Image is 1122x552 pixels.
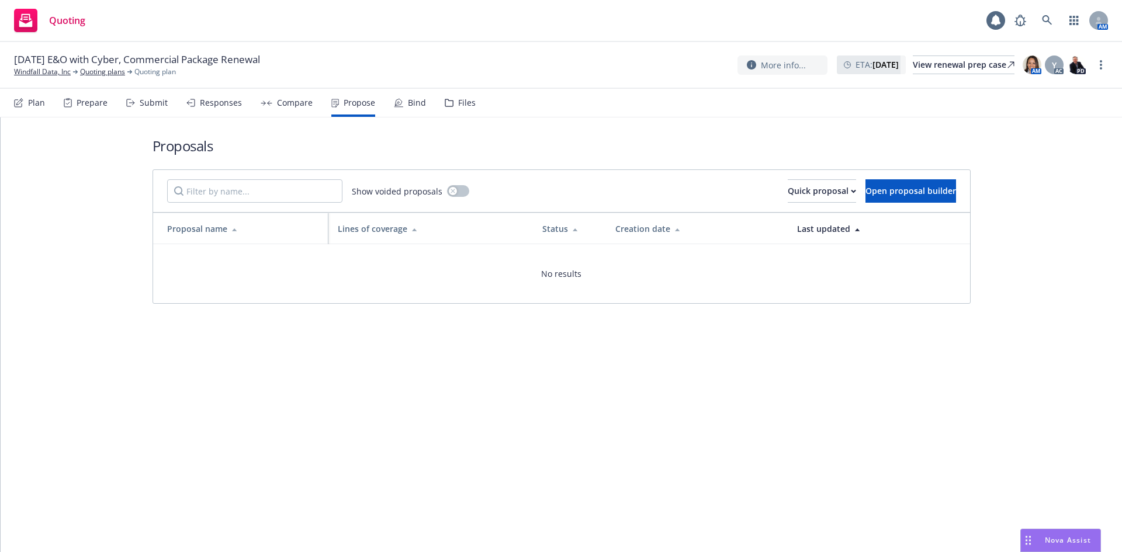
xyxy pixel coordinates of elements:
[856,58,899,71] span: ETA :
[140,98,168,107] div: Submit
[1094,58,1108,72] a: more
[277,98,313,107] div: Compare
[615,223,778,235] div: Creation date
[338,223,524,235] div: Lines of coverage
[77,98,108,107] div: Prepare
[1020,529,1101,552] button: Nova Assist
[134,67,176,77] span: Quoting plan
[458,98,476,107] div: Files
[865,179,956,203] button: Open proposal builder
[1062,9,1086,32] a: Switch app
[1023,55,1041,74] img: photo
[408,98,426,107] div: Bind
[14,67,71,77] a: Windfall Data, Inc
[913,55,1014,74] a: View renewal prep case
[153,136,971,155] h1: Proposals
[1009,9,1032,32] a: Report a Bug
[49,16,85,25] span: Quoting
[1052,59,1057,71] span: Y
[167,179,342,203] input: Filter by name...
[788,180,856,202] div: Quick proposal
[200,98,242,107] div: Responses
[1036,9,1059,32] a: Search
[737,55,827,75] button: More info...
[167,223,319,235] div: Proposal name
[761,59,806,71] span: More info...
[865,185,956,196] span: Open proposal builder
[80,67,125,77] a: Quoting plans
[872,59,899,70] strong: [DATE]
[9,4,90,37] a: Quoting
[788,179,856,203] button: Quick proposal
[1067,55,1086,74] img: photo
[541,268,581,280] span: No results
[542,223,597,235] div: Status
[352,185,442,197] span: Show voided proposals
[14,53,260,67] span: [DATE] E&O with Cyber, Commercial Package Renewal
[797,223,960,235] div: Last updated
[1045,535,1091,545] span: Nova Assist
[28,98,45,107] div: Plan
[1021,529,1036,551] div: Drag to move
[344,98,375,107] div: Propose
